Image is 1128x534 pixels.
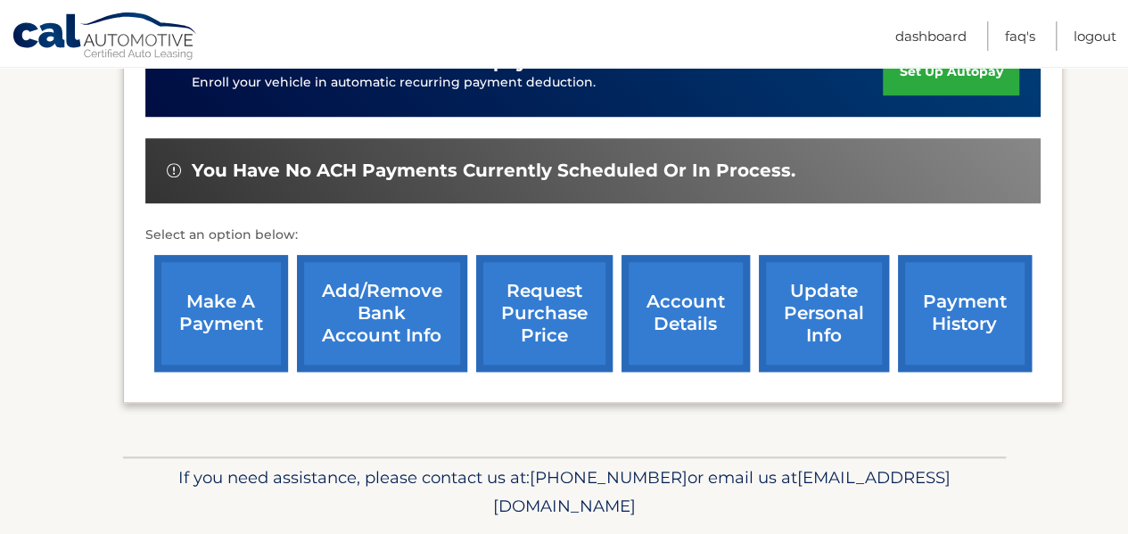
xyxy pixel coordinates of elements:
[898,255,1032,372] a: payment history
[476,255,613,372] a: request purchase price
[192,73,884,93] p: Enroll your vehicle in automatic recurring payment deduction.
[530,467,688,488] span: [PHONE_NUMBER]
[1005,21,1035,51] a: FAQ's
[135,464,994,521] p: If you need assistance, please contact us at: or email us at
[167,163,181,177] img: alert-white.svg
[1074,21,1116,51] a: Logout
[297,255,467,372] a: Add/Remove bank account info
[883,48,1018,95] a: set up autopay
[622,255,750,372] a: account details
[192,160,795,182] span: You have no ACH payments currently scheduled or in process.
[145,225,1041,246] p: Select an option below:
[12,12,199,63] a: Cal Automotive
[895,21,967,51] a: Dashboard
[154,255,288,372] a: make a payment
[759,255,889,372] a: update personal info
